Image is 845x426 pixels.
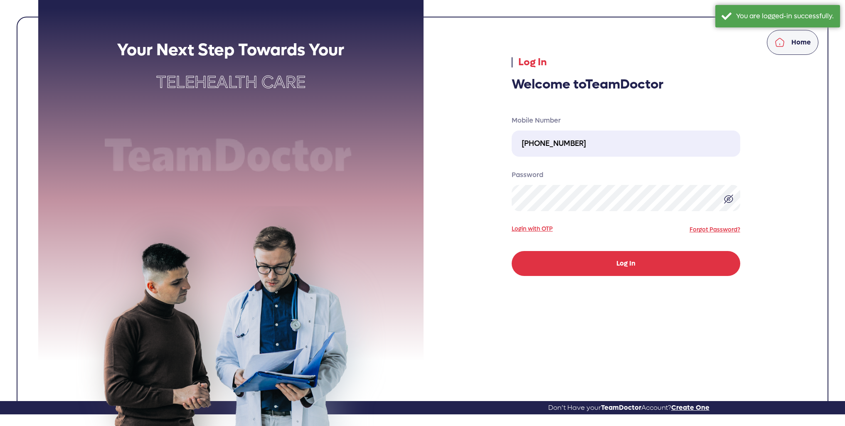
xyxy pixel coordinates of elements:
button: Log In [512,251,740,276]
a: Don’t Have yourTeamDoctorAccount?Create One [548,401,710,415]
h2: Your Next Step Towards Your [38,40,424,60]
a: Forgot Password? [690,226,740,234]
p: Log In [512,55,740,70]
img: Team doctor text [95,135,367,177]
a: Home [767,30,818,55]
img: home.svg [775,37,785,47]
label: Password [512,170,740,180]
h3: Welcome to [512,76,740,92]
label: Mobile Number [512,116,740,126]
span: TeamDoctor [585,76,663,93]
a: Login with OTP [512,224,553,233]
div: You are logged-in successfully. [736,11,834,21]
input: Enter mobile number [512,131,740,157]
span: Create One [671,403,710,412]
p: Home [791,37,811,47]
img: eye [724,194,734,204]
span: TeamDoctor [601,403,641,412]
p: Telehealth Care [38,70,424,95]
